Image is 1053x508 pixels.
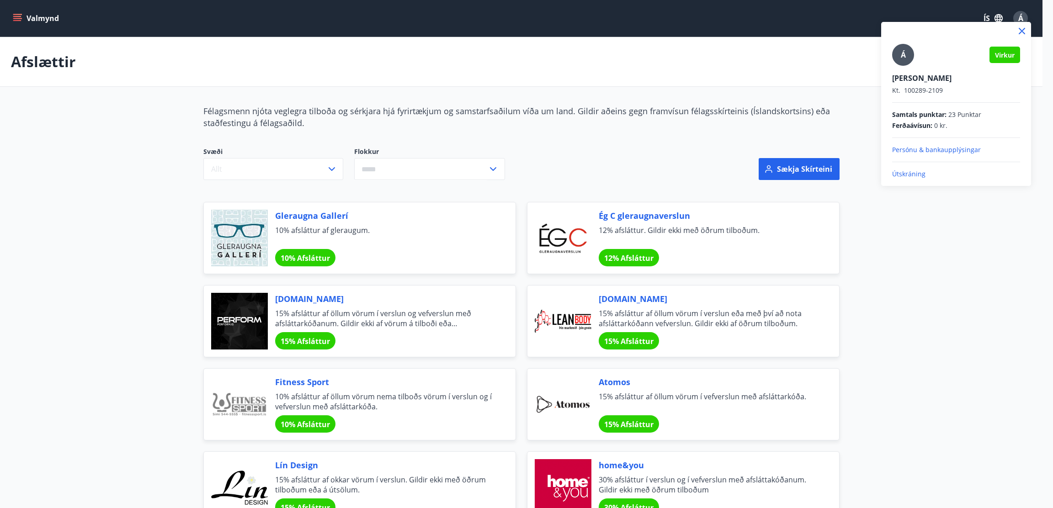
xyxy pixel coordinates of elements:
span: Á [901,50,906,60]
p: [PERSON_NAME] [892,73,1020,83]
p: 100289-2109 [892,86,1020,95]
span: 23 Punktar [948,110,981,119]
span: Kt. [892,86,900,95]
p: Persónu & bankaupplýsingar [892,145,1020,154]
span: Samtals punktar : [892,110,947,119]
p: Útskráning [892,169,1020,179]
span: 0 kr. [934,121,947,130]
span: Virkur [995,51,1015,59]
span: Ferðaávísun : [892,121,932,130]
